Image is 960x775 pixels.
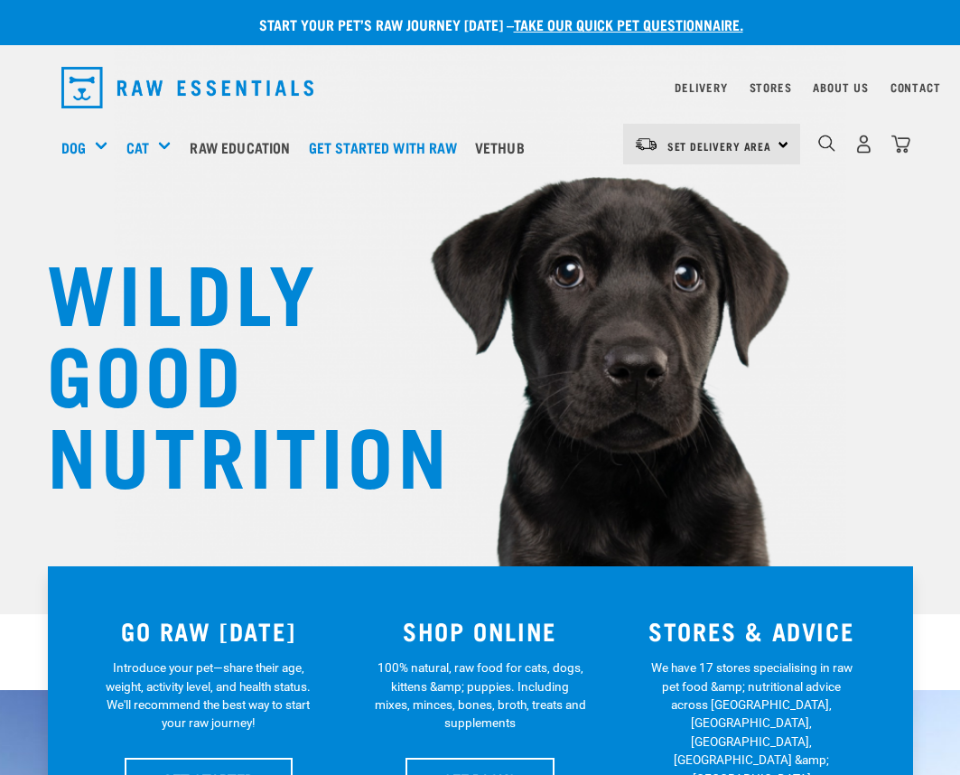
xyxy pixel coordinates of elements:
p: Introduce your pet—share their age, weight, activity level, and health status. We'll recommend th... [102,658,314,733]
a: Contact [890,84,941,90]
span: Set Delivery Area [667,143,772,149]
img: home-icon@2x.png [891,135,910,154]
a: Vethub [471,111,538,183]
img: van-moving.png [634,136,658,153]
a: About Us [813,84,868,90]
a: Dog [61,136,86,158]
h3: GO RAW [DATE] [84,617,334,645]
p: 100% natural, raw food for cats, dogs, kittens &amp; puppies. Including mixes, minces, bones, bro... [374,658,586,733]
img: user.png [854,135,873,154]
h1: WILDLY GOOD NUTRITION [47,248,408,492]
a: Raw Education [185,111,303,183]
a: Get started with Raw [304,111,471,183]
a: Stores [750,84,792,90]
h3: STORES & ADVICE [627,617,877,645]
nav: dropdown navigation [47,60,914,116]
h3: SHOP ONLINE [355,617,605,645]
a: take our quick pet questionnaire. [514,20,743,28]
img: home-icon-1@2x.png [818,135,835,152]
img: Raw Essentials Logo [61,67,314,108]
a: Cat [126,136,149,158]
a: Delivery [675,84,727,90]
